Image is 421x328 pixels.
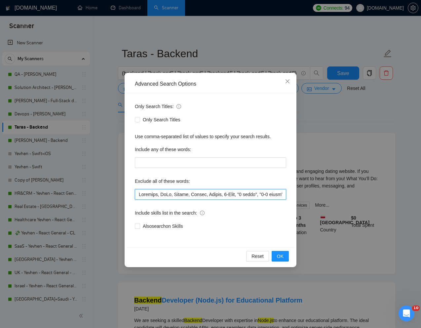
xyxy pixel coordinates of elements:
div: Use comma-separated list of values to specify your search results. [135,133,286,140]
iframe: Intercom live chat [399,306,414,321]
span: close [285,79,290,84]
span: Reset [251,253,264,260]
label: Exclude all of these words: [135,176,190,186]
button: OK [272,251,289,262]
button: Close [279,73,296,91]
span: Only Search Titles: [135,103,181,110]
span: Also search on Skills [140,223,185,230]
button: Reset [246,251,269,262]
span: info-circle [176,104,181,109]
span: info-circle [200,211,205,215]
span: OK [277,253,284,260]
label: Include any of these words: [135,144,191,155]
span: Only Search Titles [140,116,183,123]
div: Advanced Search Options [135,80,286,88]
span: Include skills list in the search: [135,209,205,217]
span: 10 [412,306,420,311]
